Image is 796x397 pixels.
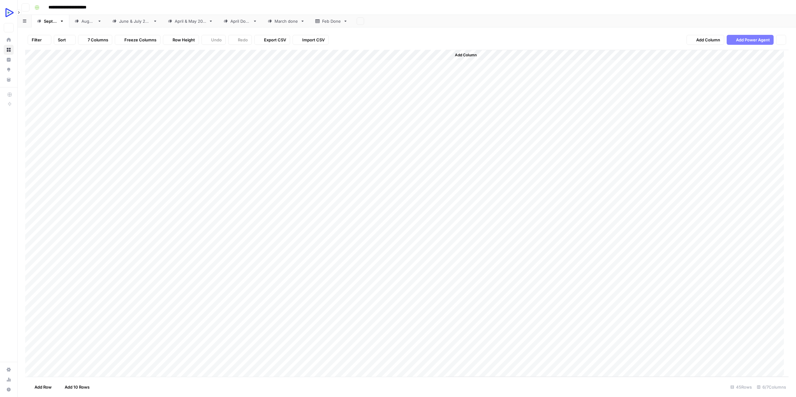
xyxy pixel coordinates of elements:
[455,52,477,58] span: Add Column
[32,15,69,27] a: [DATE]
[25,382,55,392] button: Add Row
[696,37,720,43] span: Add Column
[201,35,226,45] button: Undo
[4,65,14,75] a: Opportunities
[173,37,195,43] span: Row Height
[687,35,724,45] button: Add Column
[4,75,14,85] a: Your Data
[32,37,42,43] span: Filter
[163,35,199,45] button: Row Height
[4,385,14,395] button: Help + Support
[81,18,95,24] div: [DATE]
[275,18,298,24] div: March done
[754,382,789,392] div: 6/7 Columns
[163,15,218,27] a: [DATE] & [DATE]
[4,375,14,385] a: Usage
[310,15,353,27] a: Feb Done
[230,18,250,24] div: April Done
[4,7,15,18] img: OpenReplay Logo
[44,18,57,24] div: [DATE]
[736,37,770,43] span: Add Power Agent
[4,365,14,375] a: Settings
[107,15,163,27] a: [DATE] & [DATE]
[4,45,14,55] a: Browse
[728,382,754,392] div: 45 Rows
[254,35,290,45] button: Export CSV
[88,37,108,43] span: 7 Columns
[35,384,52,390] span: Add Row
[238,37,248,43] span: Redo
[4,5,14,21] button: Workspace: OpenReplay
[69,15,107,27] a: [DATE]
[211,37,222,43] span: Undo
[175,18,206,24] div: [DATE] & [DATE]
[124,37,156,43] span: Freeze Columns
[78,35,112,45] button: 7 Columns
[228,35,252,45] button: Redo
[322,18,341,24] div: Feb Done
[302,37,325,43] span: Import CSV
[58,37,66,43] span: Sort
[4,35,14,45] a: Home
[264,37,286,43] span: Export CSV
[727,35,774,45] button: Add Power Agent
[262,15,310,27] a: March done
[4,55,14,65] a: Insights
[115,35,160,45] button: Freeze Columns
[54,35,76,45] button: Sort
[65,384,90,390] span: Add 10 Rows
[55,382,93,392] button: Add 10 Rows
[28,35,51,45] button: Filter
[293,35,329,45] button: Import CSV
[447,51,479,59] button: Add Column
[119,18,150,24] div: [DATE] & [DATE]
[218,15,262,27] a: April Done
